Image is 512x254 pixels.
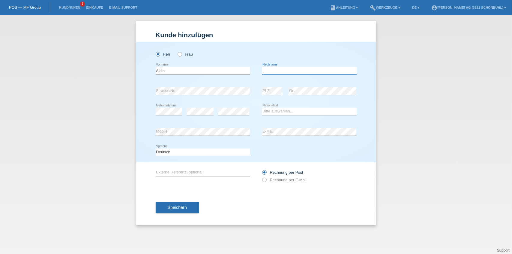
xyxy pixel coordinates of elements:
[83,6,106,9] a: Einkäufe
[156,52,160,56] input: Herr
[9,5,41,10] a: POS — MF Group
[156,202,199,213] button: Speichern
[367,6,403,9] a: buildWerkzeuge ▾
[262,170,266,178] input: Rechnung per Post
[178,52,181,56] input: Frau
[409,6,422,9] a: DE ▾
[262,178,266,185] input: Rechnung per E-Mail
[262,170,303,175] label: Rechnung per Post
[431,5,437,11] i: account_circle
[370,5,376,11] i: build
[56,6,83,9] a: Kund*innen
[178,52,193,57] label: Frau
[497,248,510,252] a: Support
[156,31,357,39] h1: Kunde hinzufügen
[428,6,509,9] a: account_circle[PERSON_NAME] AG (3321 Schönbühl) ▾
[156,52,171,57] label: Herr
[106,6,140,9] a: E-Mail Support
[327,6,361,9] a: bookAnleitung ▾
[330,5,336,11] i: book
[168,205,187,210] span: Speichern
[262,178,307,182] label: Rechnung per E-Mail
[80,2,85,7] span: 1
